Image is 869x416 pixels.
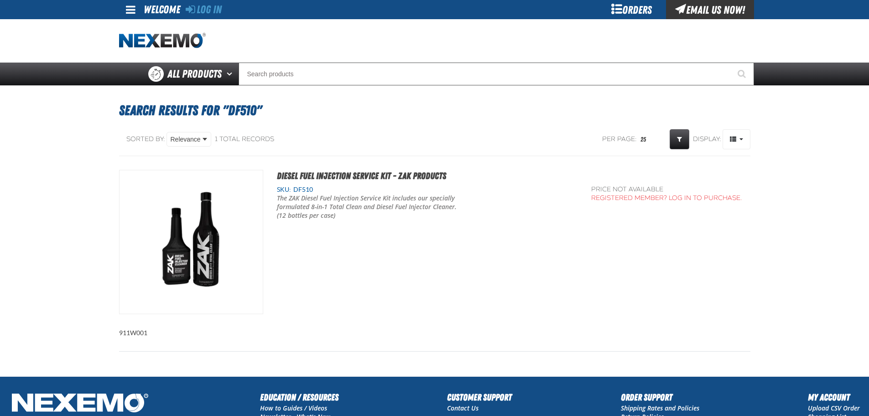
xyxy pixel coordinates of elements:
[277,194,458,220] p: The ZAK Diesel Fuel Injection Service Kit includes our specially formulated 8-in-1 Total Clean an...
[126,135,165,143] span: Sorted By:
[224,63,239,85] button: Open All Products pages
[119,156,750,351] div: 911W001
[260,404,327,412] a: How to Guides / Videos
[621,390,699,404] h2: Order Support
[171,135,201,144] span: Relevance
[167,66,222,82] span: All Products
[447,404,479,412] a: Contact Us
[723,130,750,149] span: Product Grid Views Toolbar
[670,129,689,149] a: Expand or Collapse Grid Filters
[186,3,222,16] a: Log In
[591,185,742,194] div: Price not available
[215,135,274,144] div: 1 total records
[693,135,721,143] span: Display:
[808,404,860,412] a: Upload CSV Order
[723,129,750,149] button: Product Grid Views Toolbar
[277,185,578,194] div: SKU:
[447,390,512,404] h2: Customer Support
[808,390,860,404] h2: My Account
[260,390,338,404] h2: Education / Resources
[119,33,206,49] img: Nexemo logo
[591,194,742,202] a: Registered Member? Log In to purchase.
[731,63,754,85] button: Start Searching
[119,98,750,123] h1: Search Results for "df510"
[239,63,754,85] input: Search
[120,170,263,314] : View Details of the Diesel Fuel Injection Service Kit - ZAK Products
[277,170,446,181] a: Diesel Fuel Injection Service Kit - ZAK Products
[120,170,263,314] img: Diesel Fuel Injection Service Kit - ZAK Products
[621,404,699,412] a: Shipping Rates and Policies
[291,186,313,193] span: DF510
[602,135,637,144] span: Per page:
[119,33,206,49] a: Home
